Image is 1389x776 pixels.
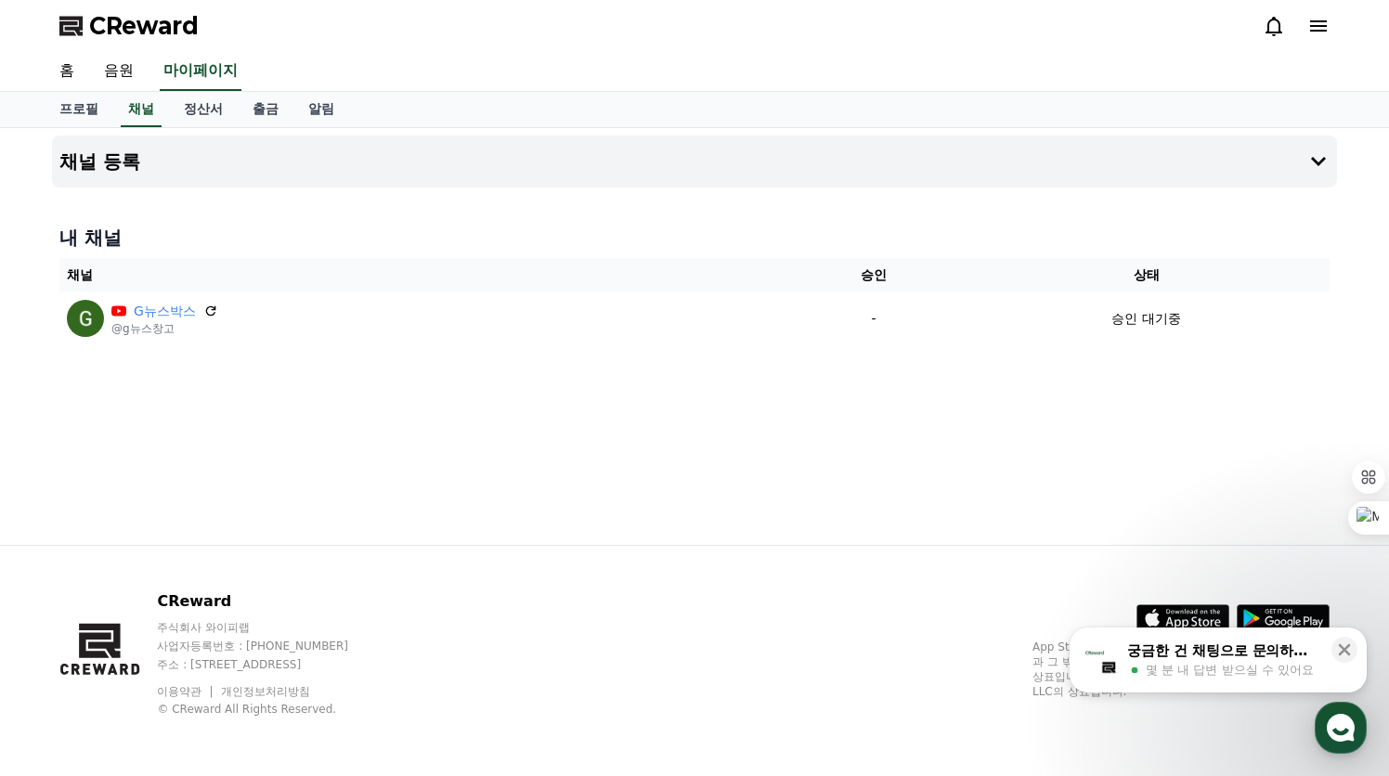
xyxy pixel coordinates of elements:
[157,702,383,717] p: © CReward All Rights Reserved.
[157,590,383,613] p: CReward
[157,639,383,653] p: 사업자등록번호 : [PHONE_NUMBER]
[157,685,215,698] a: 이용약관
[1111,309,1180,329] p: 승인 대기중
[160,52,241,91] a: 마이페이지
[121,92,162,127] a: 채널
[221,685,310,698] a: 개인정보처리방침
[157,657,383,672] p: 주소 : [STREET_ADDRESS]
[6,588,123,635] a: 홈
[169,92,238,127] a: 정산서
[45,52,89,91] a: 홈
[58,616,70,631] span: 홈
[170,617,192,632] span: 대화
[792,309,955,329] p: -
[123,588,240,635] a: 대화
[67,300,104,337] img: G뉴스박스
[963,258,1330,292] th: 상태
[111,321,218,336] p: @g뉴스창고
[287,616,309,631] span: 설정
[1032,640,1330,699] p: App Store, iCloud, iCloud Drive 및 iTunes Store는 미국과 그 밖의 나라 및 지역에서 등록된 Apple Inc.의 서비스 상표입니다. Goo...
[240,588,357,635] a: 설정
[134,302,196,321] a: G뉴스박스
[59,225,1330,251] h4: 내 채널
[89,52,149,91] a: 음원
[89,11,199,41] span: CReward
[293,92,349,127] a: 알림
[52,136,1337,188] button: 채널 등록
[785,258,963,292] th: 승인
[59,151,140,172] h4: 채널 등록
[238,92,293,127] a: 출금
[45,92,113,127] a: 프로필
[59,258,785,292] th: 채널
[157,620,383,635] p: 주식회사 와이피랩
[59,11,199,41] a: CReward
